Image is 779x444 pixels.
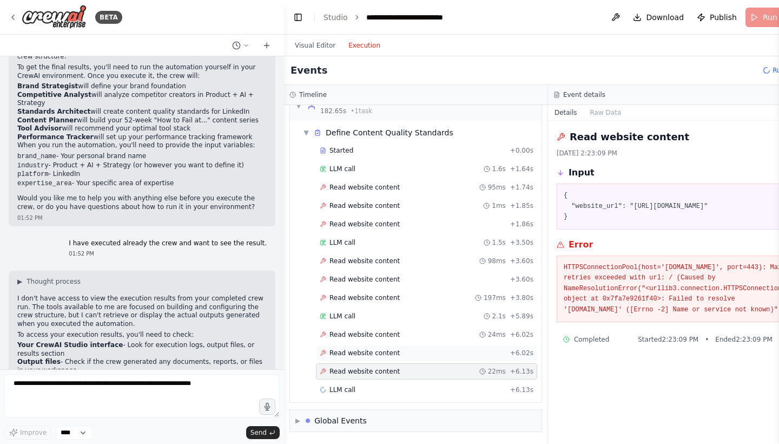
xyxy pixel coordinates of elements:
p: I don't have access to view the execution results from your completed crew run. The tools availab... [17,295,267,328]
span: Read website content [329,293,400,302]
span: 95ms [488,183,506,192]
button: Send [246,426,280,439]
span: 1.5s [492,238,506,247]
li: - Check if the crew generated any documents, reports, or files in your workspace [17,358,267,375]
h2: Read website content [570,129,689,145]
span: 98ms [488,257,506,265]
span: + 1.85s [510,201,533,210]
div: Define Content Quality Standards [326,127,453,138]
span: Send [250,428,267,437]
button: ▶Thought process [17,277,81,286]
p: To access your execution results, you'll need to check: [17,331,267,339]
span: • [705,335,709,344]
span: + 5.89s [510,312,533,321]
li: will create content quality standards for LinkedIn [17,108,267,116]
li: will define your brand foundation [17,82,267,91]
button: Switch to previous chat [228,39,254,52]
span: ▶ [17,277,22,286]
a: Studio [324,13,348,22]
button: Raw Data [584,105,628,120]
li: - LinkedIn [17,170,267,179]
span: + 3.50s [510,238,533,247]
span: LLM call [329,386,355,394]
code: industry [17,162,49,169]
strong: Standards Architect [17,108,90,115]
div: Global Events [314,415,367,426]
span: Read website content [329,275,400,284]
span: LLM call [329,312,355,321]
nav: breadcrumb [324,12,473,23]
button: Start a new chat [258,39,275,52]
span: Download [646,12,684,23]
button: Execution [342,39,387,52]
span: Improve [20,428,47,437]
span: + 6.13s [510,367,533,376]
strong: Output files [17,358,61,365]
div: 01:52 PM [17,214,267,222]
strong: Brand Strategist [17,82,78,90]
span: 1.6s [492,165,506,173]
span: LLM call [329,238,355,247]
li: - Look for execution logs, output files, or results section [17,341,267,358]
span: + 0.00s [510,146,533,155]
span: • 1 task [351,107,372,115]
code: platform [17,171,49,178]
span: Read website content [329,183,400,192]
img: Logo [22,5,87,29]
span: Ended 2:23:09 PM [715,335,772,344]
li: will recommend your optimal tool stack [17,125,267,133]
span: 2.1s [492,312,506,321]
h2: Events [291,63,327,78]
span: + 6.13s [510,386,533,394]
span: Read website content [329,257,400,265]
div: BETA [95,11,122,24]
li: will analyze competitor creators in Product + AI + Strategy [17,91,267,108]
h3: Event details [563,90,605,99]
li: will build your 52-week "How to Fail at..." content series [17,116,267,125]
button: Click to speak your automation idea [259,399,275,415]
span: Started 2:23:09 PM [638,335,698,344]
span: + 6.02s [510,349,533,357]
h3: Timeline [299,90,327,99]
code: brand_name [17,153,56,160]
button: Publish [692,8,741,27]
li: - Your specific area of expertise [17,179,267,188]
p: Would you like me to help you with anything else before you execute the crew, or do you have ques... [17,194,267,211]
span: ▼ [295,101,302,110]
span: + 1.86s [510,220,533,228]
span: Read website content [329,220,400,228]
li: - Your personal brand name [17,152,267,161]
span: + 3.60s [510,275,533,284]
span: ▶ [295,416,300,425]
span: 197ms [484,293,506,302]
h3: Error [569,238,593,251]
strong: Content Planner [17,116,77,124]
h3: Input [569,166,595,179]
strong: Performance Tracker [17,133,94,141]
span: Completed [574,335,609,344]
span: 1ms [492,201,506,210]
span: Started [329,146,353,155]
button: Download [629,8,688,27]
p: When you run the automation, you'll need to provide the input variables: [17,141,267,150]
span: Read website content [329,367,400,376]
strong: Tool Advisor [17,125,62,132]
span: + 1.64s [510,165,533,173]
button: Improve [4,426,51,440]
span: 24ms [488,330,506,339]
span: + 6.02s [510,330,533,339]
span: Read website content [329,349,400,357]
span: Publish [710,12,737,23]
span: Thought process [27,277,81,286]
div: 01:52 PM [69,250,267,258]
span: + 3.80s [510,293,533,302]
li: - Product + AI + Strategy (or however you want to define it) [17,161,267,171]
span: Read website content [329,201,400,210]
p: To get the final results, you'll need to run the automation yourself in your CrewAI environment. ... [17,63,267,80]
span: + 3.60s [510,257,533,265]
button: Visual Editor [288,39,342,52]
span: 22ms [488,367,506,376]
span: 182.65s [320,107,346,115]
span: LLM call [329,165,355,173]
span: Read website content [329,330,400,339]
